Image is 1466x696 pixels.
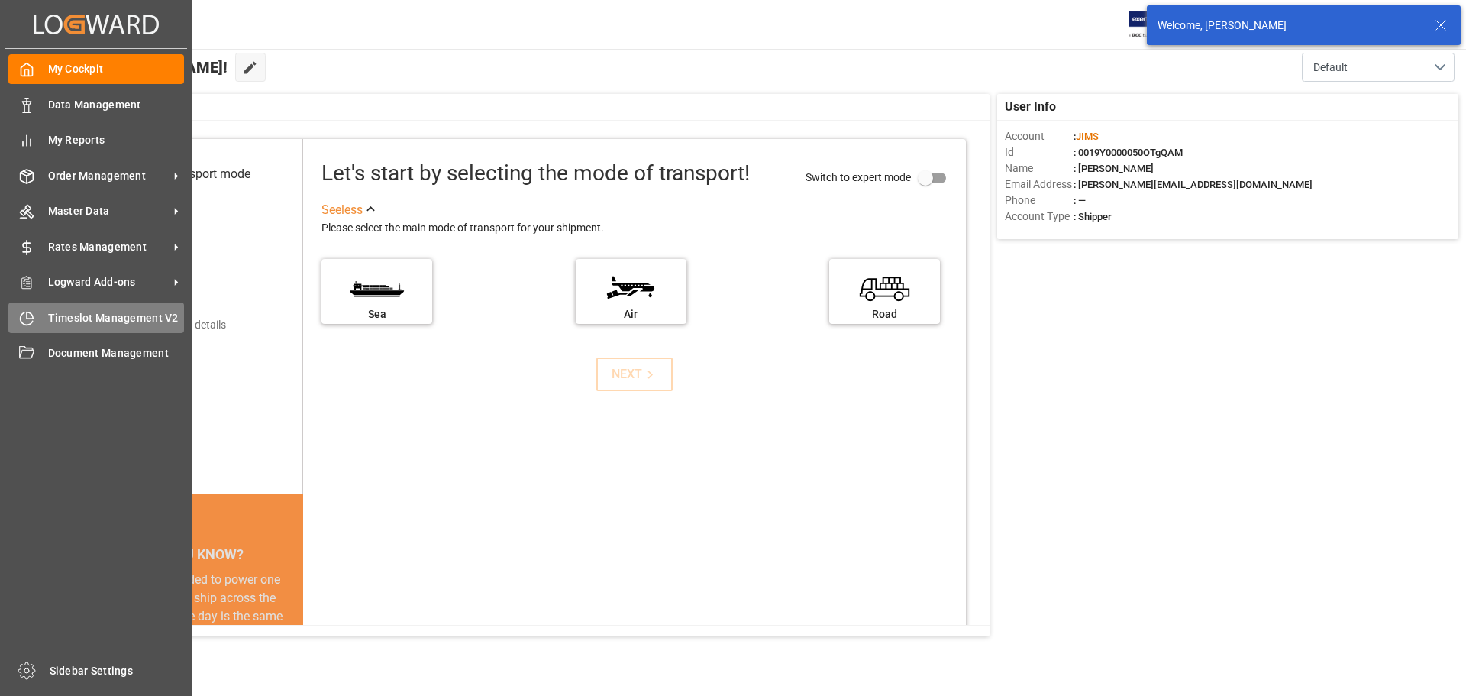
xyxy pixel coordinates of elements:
[321,201,363,219] div: See less
[1076,131,1099,142] span: JIMS
[8,338,184,368] a: Document Management
[1005,209,1074,225] span: Account Type
[48,61,185,77] span: My Cockpit
[1005,144,1074,160] span: Id
[1074,211,1112,222] span: : Shipper
[1005,193,1074,209] span: Phone
[48,168,169,184] span: Order Management
[63,53,228,82] span: Hello [PERSON_NAME]!
[612,365,658,384] div: NEXT
[837,306,932,322] div: Road
[1302,53,1455,82] button: open menu
[82,539,303,571] div: DID YOU KNOW?
[8,89,184,119] a: Data Management
[1005,128,1074,144] span: Account
[1158,18,1420,34] div: Welcome, [PERSON_NAME]
[596,358,673,391] button: NEXT
[48,203,169,219] span: Master Data
[1074,179,1313,190] span: : [PERSON_NAME][EMAIL_ADDRESS][DOMAIN_NAME]
[48,345,185,361] span: Document Management
[1074,195,1086,206] span: : —
[101,571,285,681] div: The energy needed to power one large container ship across the ocean in a single day is the same ...
[583,306,679,322] div: Air
[329,306,425,322] div: Sea
[8,54,184,84] a: My Cockpit
[48,274,169,290] span: Logward Add-ons
[1005,160,1074,176] span: Name
[50,663,186,679] span: Sidebar Settings
[48,132,185,148] span: My Reports
[321,219,955,238] div: Please select the main mode of transport for your shipment.
[1005,98,1056,116] span: User Info
[48,239,169,255] span: Rates Management
[806,170,911,183] span: Switch to expert mode
[321,157,750,189] div: Let's start by selecting the mode of transport!
[1005,176,1074,193] span: Email Address
[8,303,184,332] a: Timeslot Management V2
[1074,147,1183,158] span: : 0019Y0000050OTgQAM
[1074,163,1154,174] span: : [PERSON_NAME]
[1313,60,1348,76] span: Default
[1129,11,1181,38] img: Exertis%20JAM%20-%20Email%20Logo.jpg_1722504956.jpg
[48,97,185,113] span: Data Management
[48,310,185,326] span: Timeslot Management V2
[1074,131,1099,142] span: :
